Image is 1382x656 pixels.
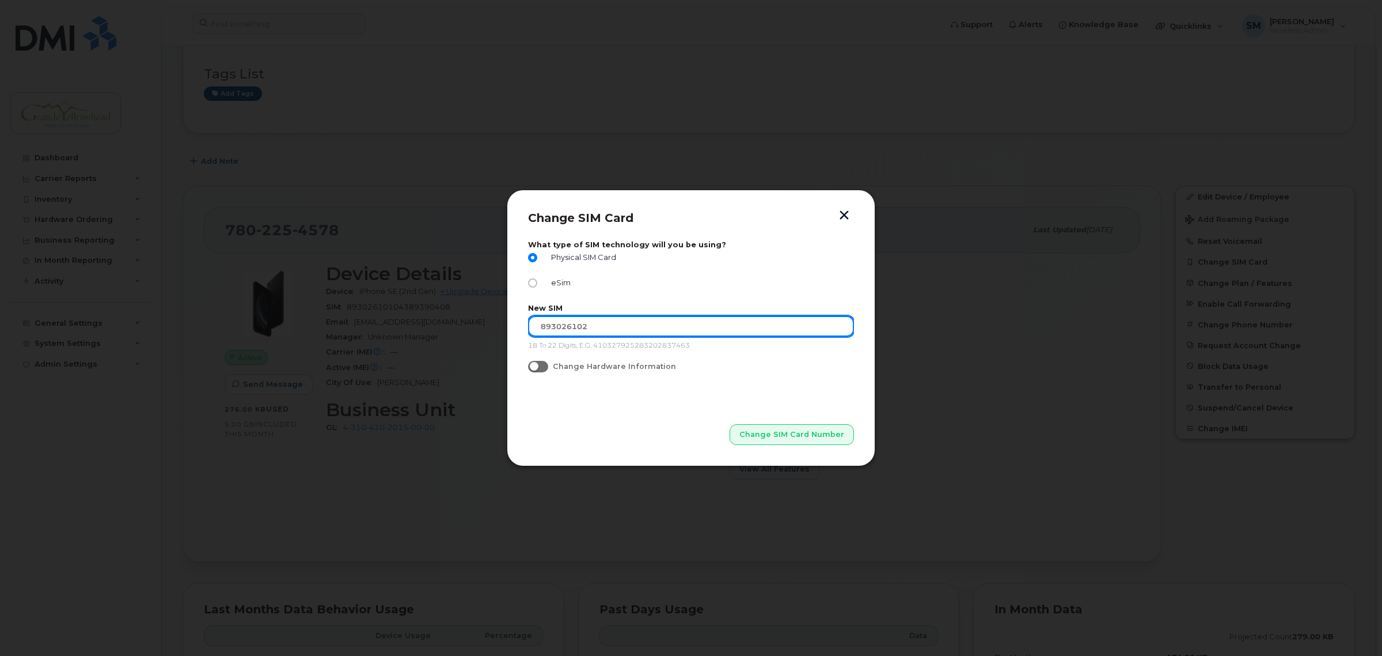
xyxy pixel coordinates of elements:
[528,253,537,262] input: Physical SIM Card
[528,304,854,312] label: New SIM
[528,361,537,370] input: Change Hardware Information
[528,316,854,337] input: Input Your New SIM Number
[553,362,676,371] span: Change Hardware Information
[528,278,537,288] input: eSim
[730,424,854,445] button: Change SIM Card Number
[739,429,844,440] span: Change SIM Card Number
[546,253,616,262] span: Physical SIM Card
[546,278,571,287] span: eSim
[528,240,854,249] label: What type of SIM technology will you be using?
[528,211,633,225] span: Change SIM Card
[528,341,854,350] p: 18 To 22 Digits, E.G. 410327925283202837463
